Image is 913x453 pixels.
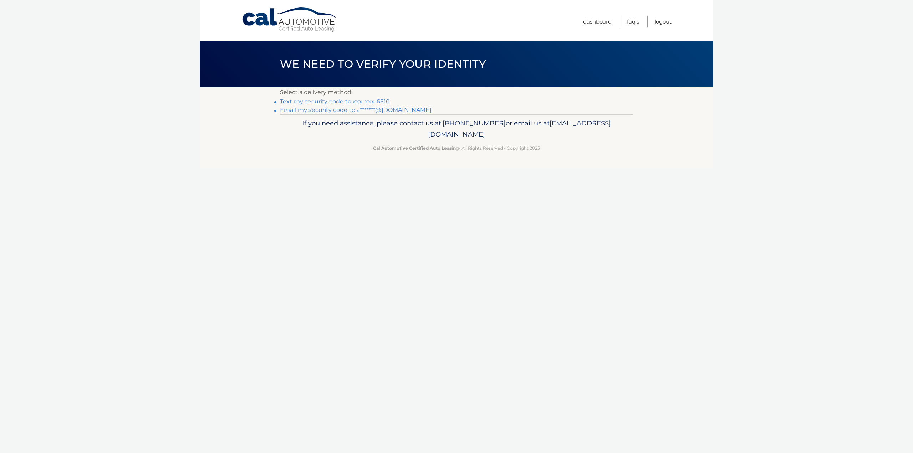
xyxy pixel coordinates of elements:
[285,144,628,152] p: - All Rights Reserved - Copyright 2025
[285,118,628,140] p: If you need assistance, please contact us at: or email us at
[654,16,672,27] a: Logout
[280,98,390,105] a: Text my security code to xxx-xxx-6510
[627,16,639,27] a: FAQ's
[373,145,459,151] strong: Cal Automotive Certified Auto Leasing
[443,119,506,127] span: [PHONE_NUMBER]
[280,57,486,71] span: We need to verify your identity
[280,87,633,97] p: Select a delivery method:
[241,7,338,32] a: Cal Automotive
[583,16,612,27] a: Dashboard
[280,107,432,113] a: Email my security code to a*******@[DOMAIN_NAME]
